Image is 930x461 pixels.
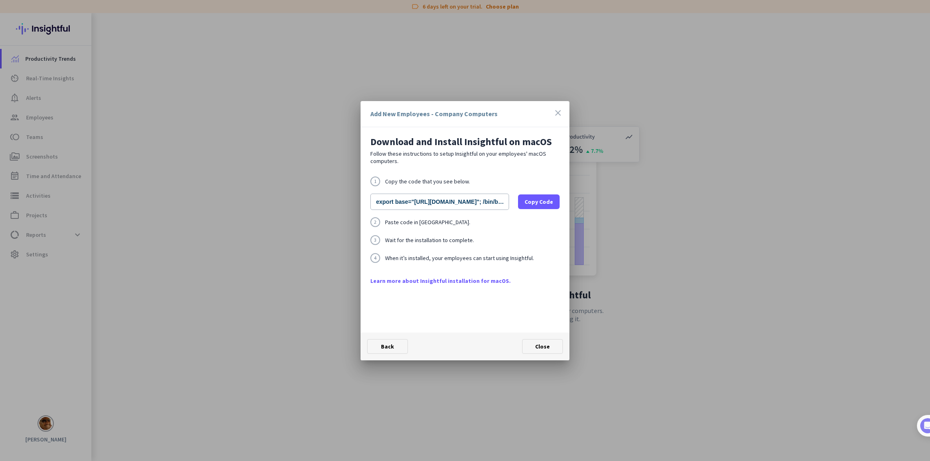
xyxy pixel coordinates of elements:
[522,339,563,354] button: Close
[385,237,474,243] span: Wait for the installation to complete.
[553,108,563,118] i: close
[518,194,560,209] button: Copy Code
[370,110,498,117] div: Add New Employees - Company Computers
[370,176,380,186] div: 1
[370,150,560,165] p: Follow these instructions to setup Insightful on your employees' macOS computers.
[535,343,550,350] span: Close
[385,219,470,225] span: Paste code in [GEOGRAPHIC_DATA].
[367,339,408,354] button: Back
[370,137,560,147] h2: Download and Install Insightful on macOS
[525,198,553,206] span: Copy Code
[370,217,380,227] div: 2
[385,255,534,261] span: When it’s installed, your employees can start using Insightful.
[381,343,394,350] span: Back
[370,253,380,263] div: 4
[370,235,380,245] div: 3
[385,179,470,184] span: Copy the code that you see below.
[370,277,560,285] a: Learn more about Insightful installation for macOS.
